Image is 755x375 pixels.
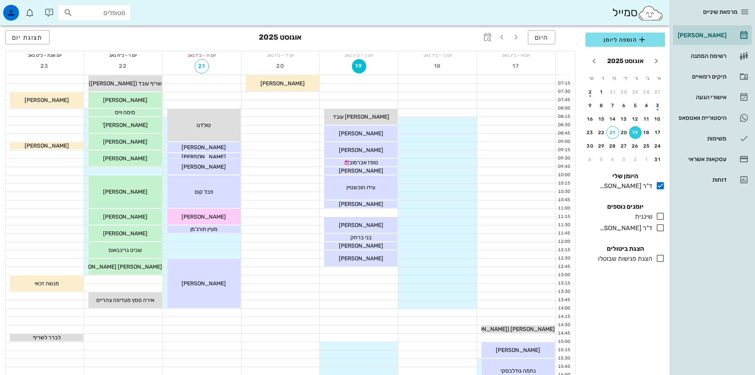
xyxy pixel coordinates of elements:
span: [PERSON_NAME] [103,213,147,220]
div: 19 [629,130,642,135]
div: 14:30 [556,322,572,329]
span: 18 [430,63,445,69]
button: 30 [618,86,631,98]
a: היסטוריית וואטסאפ [673,108,752,127]
div: 6 [584,157,596,162]
div: היסטוריית וואטסאפ [676,115,726,121]
button: 18 [430,59,445,73]
div: 14:00 [556,305,572,312]
button: 8 [595,99,608,112]
div: [PERSON_NAME] [676,32,726,38]
div: עסקאות אשראי [676,156,726,162]
div: 26 [629,143,642,149]
th: ג׳ [631,71,642,85]
div: 13:15 [556,280,572,287]
div: 15:45 [556,363,572,370]
div: 08:45 [556,130,572,137]
button: 27 [618,140,631,152]
span: הוספה ליומן [592,35,659,44]
span: שריף עובד ([PERSON_NAME]) [89,80,162,87]
th: ב׳ [642,71,653,85]
button: 11 [640,113,653,125]
th: ו׳ [597,71,608,85]
span: 23 [38,63,52,69]
h4: הצגת ביטולים [585,244,665,254]
button: 5 [595,153,608,166]
button: אוגוסט 2025 [604,53,647,69]
div: יום ג׳ - כ״ה באב [320,51,398,59]
div: 17 [652,130,664,135]
div: יום שבת - כ״ט באב [6,51,84,59]
th: ש׳ [586,71,596,85]
span: [PERSON_NAME] ([PERSON_NAME]) [461,326,555,333]
span: [PERSON_NAME] [103,188,147,195]
span: [PERSON_NAME] [25,142,69,149]
div: 27 [618,143,631,149]
span: [PERSON_NAME] [182,163,226,170]
div: 30 [618,89,631,95]
div: 09:45 [556,163,572,170]
div: 12:15 [556,247,572,254]
span: [PERSON_NAME] [496,347,540,354]
button: 17 [509,59,523,73]
span: [PERSON_NAME] [103,230,147,237]
div: 3 [618,157,631,162]
button: 26 [629,140,642,152]
button: 23 [584,126,596,139]
div: 27 [652,89,664,95]
button: 17 [652,126,664,139]
span: עידו הוכשטיין [346,184,375,191]
span: [PERSON_NAME] [182,280,226,287]
div: 12 [629,116,642,122]
div: 23 [584,130,596,135]
th: א׳ [654,71,664,85]
div: 07:30 [556,88,572,95]
button: 25 [640,140,653,152]
div: 7 [606,103,619,108]
span: 19 [352,63,366,69]
div: 13:00 [556,272,572,279]
div: 29 [629,89,642,95]
button: 4 [640,99,653,112]
div: 4 [606,157,619,162]
th: ד׳ [620,71,630,85]
span: טופז אברמוב [349,159,378,166]
div: יום א׳ - כ״ג באב [477,51,555,59]
span: תג [23,6,28,11]
div: הצגת פגישות שבוטלו [595,254,652,263]
span: שביט גרינבאום [109,247,142,254]
span: [PERSON_NAME] [182,213,226,220]
div: 08:00 [556,105,572,112]
button: 5 [629,99,642,112]
div: 29 [595,143,608,149]
button: 19 [629,126,642,139]
div: יום ב׳ - כ״ד באב [398,51,476,59]
button: 30 [584,140,596,152]
div: 25 [640,143,653,149]
button: 9 [584,99,596,112]
div: 28 [640,89,653,95]
button: 3 [652,99,664,112]
button: 22 [116,59,130,73]
button: 31 [606,86,619,98]
div: 08:30 [556,122,572,129]
span: [PERSON_NAME] [182,144,226,151]
button: 1 [595,86,608,98]
div: ד"ר [PERSON_NAME] [596,223,652,233]
div: 8 [595,103,608,108]
div: 07:15 [556,80,572,87]
div: סמייל [612,4,663,21]
button: 4 [606,153,619,166]
span: [PERSON_NAME] [339,130,383,137]
button: 2 [584,86,596,98]
span: טולדנו [197,122,211,129]
div: 11 [640,116,653,122]
div: 21 [607,130,619,135]
span: [PERSON_NAME] עובד [333,113,389,120]
div: משימות [676,135,726,142]
div: 12:30 [556,255,572,262]
button: 29 [595,140,608,152]
div: יום ד׳ - כ״ו באב [241,51,319,59]
span: [PERSON_NAME] [PERSON_NAME] [72,263,162,270]
button: 7 [606,99,619,112]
